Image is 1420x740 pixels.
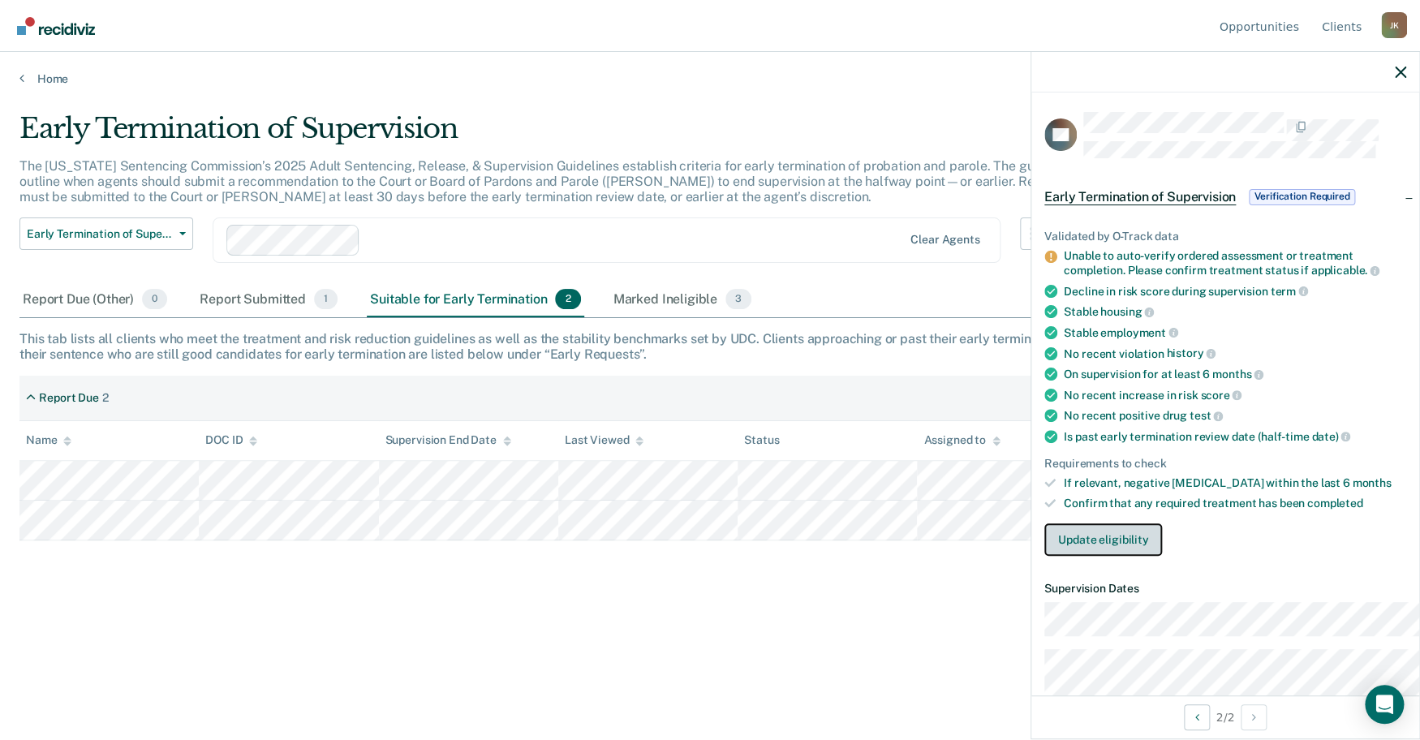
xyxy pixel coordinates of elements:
span: completed [1307,497,1363,510]
span: months [1352,476,1391,489]
span: score [1200,389,1241,402]
span: employment [1100,326,1177,339]
span: 0 [142,289,167,310]
p: The [US_STATE] Sentencing Commission’s 2025 Adult Sentencing, Release, & Supervision Guidelines e... [19,158,1080,204]
span: Early Termination of Supervision [27,227,173,241]
div: Name [26,433,71,447]
div: Status [744,433,779,447]
div: Report Submitted [196,282,341,318]
div: Stable [1064,304,1406,319]
div: On supervision for at least 6 [1064,367,1406,381]
div: No recent increase in risk [1064,388,1406,402]
div: Marked Ineligible [610,282,755,318]
div: Assigned to [923,433,1000,447]
div: Early Termination of SupervisionVerification Required [1031,171,1419,223]
button: Previous Opportunity [1184,704,1210,730]
div: If relevant, negative [MEDICAL_DATA] within the last 6 [1064,476,1406,490]
div: 2 / 2 [1031,695,1419,738]
span: 1 [314,289,338,310]
div: Report Due (Other) [19,282,170,318]
div: Early Termination of Supervision [19,112,1085,158]
div: Open Intercom Messenger [1365,685,1404,724]
div: No recent violation [1064,346,1406,361]
span: history [1166,346,1216,359]
div: Requirements to check [1044,457,1406,471]
div: J K [1381,12,1407,38]
a: Home [19,71,1401,86]
div: Suitable for Early Termination [367,282,583,318]
div: Clear agents [910,233,979,247]
button: Update eligibility [1044,523,1162,556]
span: months [1212,368,1263,381]
div: Unable to auto-verify ordered assessment or treatment completion. Please confirm treatment status... [1064,249,1406,277]
span: Verification Required [1249,189,1355,205]
span: 2 [555,289,580,310]
img: Recidiviz [17,17,95,35]
div: Last Viewed [565,433,643,447]
span: 3 [725,289,751,310]
span: Early Termination of Supervision [1044,189,1236,205]
div: Supervision End Date [385,433,511,447]
dt: Supervision Dates [1044,582,1406,596]
span: term [1270,285,1307,298]
div: No recent positive drug [1064,408,1406,423]
span: test [1190,409,1223,422]
button: Profile dropdown button [1381,12,1407,38]
div: DOC ID [205,433,257,447]
div: Decline in risk score during supervision [1064,284,1406,299]
div: This tab lists all clients who meet the treatment and risk reduction guidelines as well as the st... [19,331,1401,362]
button: Next Opportunity [1241,704,1267,730]
span: date) [1311,430,1350,443]
div: Validated by O-Track data [1044,230,1406,243]
div: Report Due [39,391,99,405]
div: Confirm that any required treatment has been [1064,497,1406,510]
div: Is past early termination review date (half-time [1064,429,1406,444]
span: housing [1100,305,1154,318]
div: Stable [1064,325,1406,340]
div: 2 [102,391,109,405]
